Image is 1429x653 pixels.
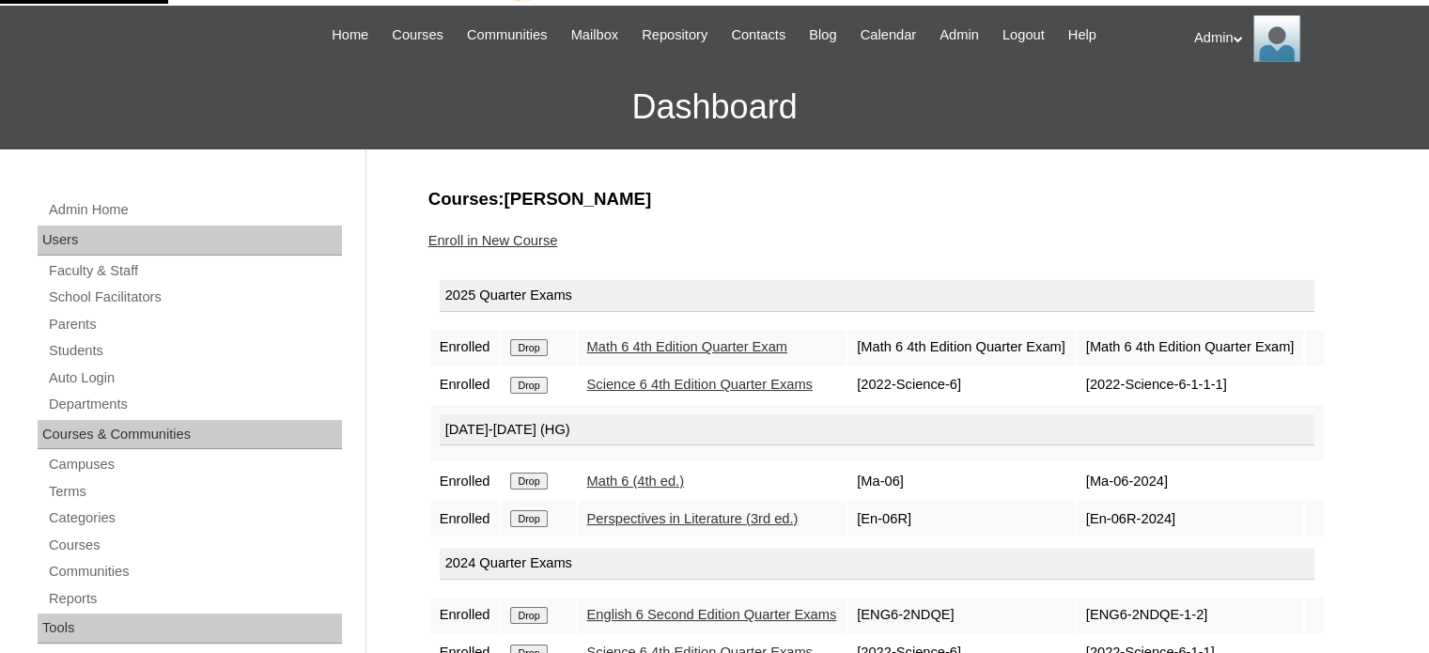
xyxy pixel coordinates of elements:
input: Drop [510,339,547,356]
td: [2022-Science-6] [847,367,1075,403]
a: Admin Home [47,198,342,222]
span: Repository [642,24,707,46]
span: Courses [392,24,443,46]
span: Calendar [861,24,916,46]
div: Users [38,225,342,256]
a: Students [47,339,342,363]
td: [En-06R] [847,501,1075,536]
a: Science 6 4th Edition Quarter Exams [587,377,813,392]
td: [2022-Science-6-1-1-1] [1077,367,1304,403]
a: Math 6 4th Edition Quarter Exam [587,339,787,354]
td: Enrolled [430,501,500,536]
span: Home [332,24,368,46]
input: Drop [510,473,547,490]
td: [Ma-06-2024] [1077,463,1304,499]
h3: Courses:[PERSON_NAME] [428,187,1359,211]
a: Campuses [47,453,342,476]
a: Courses [47,534,342,557]
td: [Ma-06] [847,463,1075,499]
input: Drop [510,510,547,527]
div: 2024 Quarter Exams [440,548,1315,580]
div: Courses & Communities [38,420,342,450]
td: [Math 6 4th Edition Quarter Exam] [847,330,1075,365]
a: Communities [458,24,557,46]
span: Admin [940,24,979,46]
a: Blog [800,24,846,46]
input: Drop [510,377,547,394]
span: Help [1068,24,1096,46]
a: Calendar [851,24,925,46]
td: [ENG6-2NDQE] [847,598,1075,633]
span: Communities [467,24,548,46]
img: Admin Homeschool Global [1253,15,1300,62]
span: Mailbox [571,24,619,46]
div: Tools [38,614,342,644]
a: Enroll in New Course [428,233,558,248]
td: Enrolled [430,330,500,365]
a: Reports [47,587,342,611]
a: Auto Login [47,366,342,390]
a: Home [322,24,378,46]
a: Help [1059,24,1106,46]
a: English 6 Second Edition Quarter Exams [587,607,837,622]
div: 2025 Quarter Exams [440,280,1315,312]
a: Parents [47,313,342,336]
a: Admin [930,24,988,46]
h3: Dashboard [9,65,1420,149]
a: Contacts [722,24,795,46]
span: Contacts [731,24,785,46]
td: Enrolled [430,598,500,633]
td: [ENG6-2NDQE-1-2] [1077,598,1304,633]
div: Admin [1194,15,1410,62]
td: [En-06R-2024] [1077,501,1304,536]
a: Repository [632,24,717,46]
td: [Math 6 4th Edition Quarter Exam] [1077,330,1304,365]
span: Logout [1002,24,1045,46]
a: Categories [47,506,342,530]
a: Terms [47,480,342,504]
a: Communities [47,560,342,583]
td: Enrolled [430,463,500,499]
a: Logout [993,24,1054,46]
span: Blog [809,24,836,46]
a: Perspectives in Literature (3rd ed.) [587,511,799,526]
div: [DATE]-[DATE] (HG) [440,414,1315,446]
td: Enrolled [430,367,500,403]
a: School Facilitators [47,286,342,309]
input: Drop [510,607,547,624]
a: Faculty & Staff [47,259,342,283]
a: Math 6 (4th ed.) [587,474,684,489]
a: Courses [382,24,453,46]
a: Departments [47,393,342,416]
a: Mailbox [562,24,629,46]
